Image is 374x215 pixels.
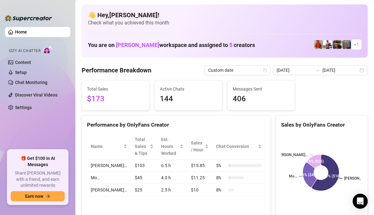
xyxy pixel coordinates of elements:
[187,134,212,160] th: Sales / Hour
[116,42,159,48] span: [PERSON_NAME]
[11,170,65,189] span: Share [PERSON_NAME] with a friend, and earn unlimited rewards
[323,40,332,49] img: JUSTIN
[233,93,290,105] span: 406
[87,134,131,160] th: Name
[15,92,57,97] a: Discover Viral Videos
[281,121,362,129] div: Sales by OnlyFans Creator
[323,67,358,74] input: End date
[342,40,351,49] img: Wayne
[11,191,65,201] button: Earn nowarrow-right
[87,184,131,196] td: [PERSON_NAME]…
[157,160,187,172] td: 6.5 h
[88,11,361,19] h4: 👋 Hey, [PERSON_NAME] !
[15,70,27,75] a: Setup
[315,68,320,73] span: to
[277,67,312,74] input: Start date
[354,41,359,48] span: + 1
[161,136,178,157] div: Est. Hours Worked
[212,134,265,160] th: Chat Conversion
[5,15,52,21] img: logo-BBDzfeDw.svg
[88,19,361,26] span: Check what you achieved this month
[87,121,265,129] div: Performance by OnlyFans Creator
[131,172,157,184] td: $45
[11,155,65,168] span: 🎁 Get $100 in AI Messages
[160,86,217,92] span: Active Chats
[314,40,323,49] img: Justin
[91,143,122,150] span: Name
[160,93,217,105] span: 144
[15,105,32,110] a: Settings
[216,143,257,150] span: Chat Conversion
[216,174,226,181] span: 8 %
[15,60,31,65] a: Content
[46,194,50,198] span: arrow-right
[157,184,187,196] td: 2.5 h
[87,172,131,184] td: Mo…
[87,93,144,105] span: $173
[157,172,187,184] td: 4.0 h
[187,160,212,172] td: $15.85
[87,86,144,92] span: Total Sales
[229,42,232,48] span: 5
[82,66,151,75] h4: Performance Breakdown
[131,160,157,172] td: $103
[233,86,290,92] span: Messages Sent
[9,48,41,54] span: Izzy AI Chatter
[88,42,255,49] h1: You are on workspace and assigned to creators
[353,194,368,209] div: Open Intercom Messenger
[333,40,342,49] img: Nathan
[191,139,203,153] span: Sales / Hour
[25,194,43,199] span: Earn now
[187,172,212,184] td: $11.25
[131,184,157,196] td: $25
[187,184,212,196] td: $10
[15,29,27,34] a: Home
[276,153,308,157] text: [PERSON_NAME]…
[208,66,267,75] span: Custom date
[131,134,157,160] th: Total Sales & Tips
[315,68,320,73] span: swap-right
[43,45,53,55] img: AI Chatter
[216,186,226,193] span: 8 %
[216,162,226,169] span: 5 %
[87,160,131,172] td: [PERSON_NAME]…
[289,174,297,179] text: Mo…
[263,68,267,72] span: calendar
[135,136,149,157] span: Total Sales & Tips
[15,80,47,85] a: Chat Monitoring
